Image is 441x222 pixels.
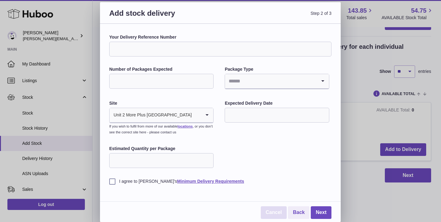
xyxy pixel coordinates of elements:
label: Site [109,100,214,106]
div: Search for option [225,74,329,89]
label: Estimated Quantity per Package [109,146,214,152]
label: I agree to [PERSON_NAME]'s [109,178,331,184]
a: Next [311,206,331,219]
a: Minimum Delivery Requirements [177,179,244,184]
a: locations [177,124,193,128]
input: Search for option [192,108,201,122]
a: Back [288,206,310,219]
label: Number of Packages Expected [109,66,214,72]
div: Search for option [110,108,213,123]
h3: Add stock delivery [109,8,220,25]
small: If you wish to fulfil from more of our available , or you don’t see the correct site here - pleas... [109,124,213,134]
label: Expected Delivery Date [225,100,329,106]
span: Unit 2 More Plus [GEOGRAPHIC_DATA] [110,108,192,122]
span: Step 2 of 3 [220,8,331,25]
label: Your Delivery Reference Number [109,34,331,40]
input: Search for option [225,74,316,88]
label: Package Type [225,66,329,72]
a: Cancel [261,206,287,219]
